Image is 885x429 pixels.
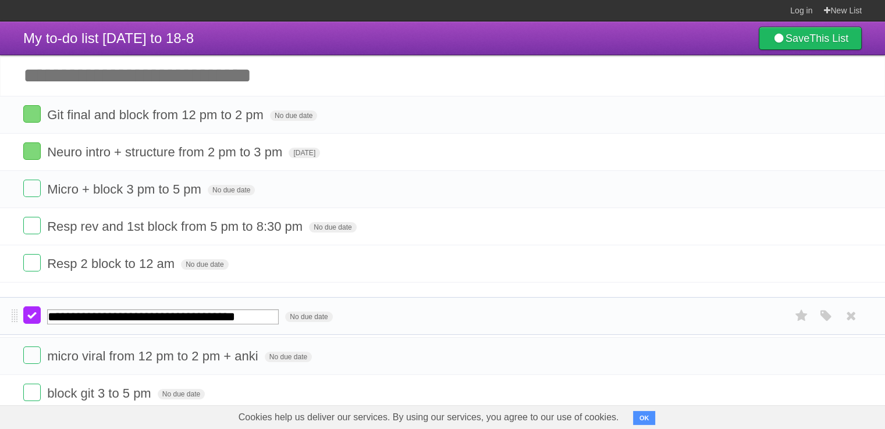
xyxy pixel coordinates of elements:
span: No due date [309,222,356,233]
span: Neuro intro + structure from 2 pm to 3 pm [47,145,285,159]
label: Done [23,306,41,324]
label: Done [23,254,41,271]
label: Done [23,384,41,401]
button: OK [633,411,656,425]
label: Star task [791,306,813,326]
span: block git 3 to 5 pm [47,386,154,401]
span: No due date [208,185,255,195]
span: Git final and block from 12 pm to 2 pm [47,108,266,122]
span: Cookies help us deliver our services. By using our services, you agree to our use of cookies. [227,406,631,429]
span: No due date [158,389,205,399]
span: No due date [285,312,332,322]
label: Done [23,105,41,123]
label: Done [23,346,41,364]
span: micro viral from 12 pm to 2 pm + anki [47,349,261,363]
a: SaveThis List [759,27,862,50]
span: No due date [265,352,312,362]
span: [DATE] [289,148,320,158]
span: No due date [270,110,317,121]
label: Done [23,142,41,160]
label: Done [23,180,41,197]
span: No due date [181,259,228,270]
label: Done [23,217,41,234]
b: This List [809,33,848,44]
span: Micro + block 3 pm to 5 pm [47,182,204,196]
span: My to-do list [DATE] to 18-8 [23,30,194,46]
span: Resp 2 block to 12 am [47,256,177,271]
span: Resp rev and 1st block from 5 pm to 8:30 pm [47,219,305,234]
